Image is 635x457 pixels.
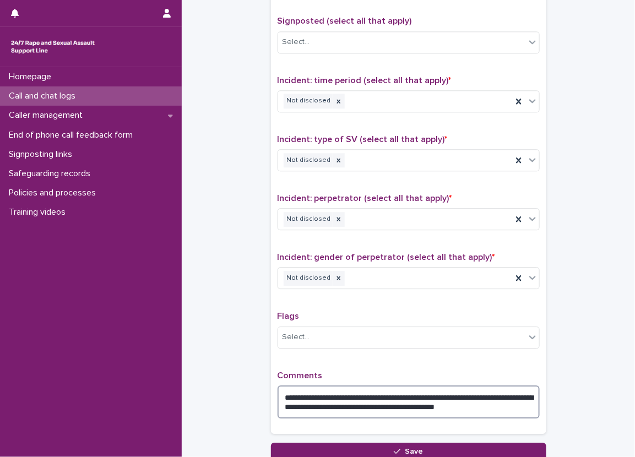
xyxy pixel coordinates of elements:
[278,17,412,25] span: Signposted (select all that apply)
[284,271,333,286] div: Not disclosed
[4,149,81,160] p: Signposting links
[284,153,333,168] div: Not disclosed
[4,207,74,217] p: Training videos
[405,448,423,455] span: Save
[283,36,310,48] div: Select...
[4,188,105,198] p: Policies and processes
[4,110,91,121] p: Caller management
[4,91,84,101] p: Call and chat logs
[278,312,300,320] span: Flags
[278,135,448,144] span: Incident: type of SV (select all that apply)
[9,36,97,58] img: rhQMoQhaT3yELyF149Cw
[283,331,310,343] div: Select...
[278,76,452,85] span: Incident: time period (select all that apply)
[4,168,99,179] p: Safeguarding records
[284,212,333,227] div: Not disclosed
[278,253,495,262] span: Incident: gender of perpetrator (select all that apply)
[4,72,60,82] p: Homepage
[284,94,333,108] div: Not disclosed
[278,194,452,203] span: Incident: perpetrator (select all that apply)
[278,371,323,380] span: Comments
[4,130,142,140] p: End of phone call feedback form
